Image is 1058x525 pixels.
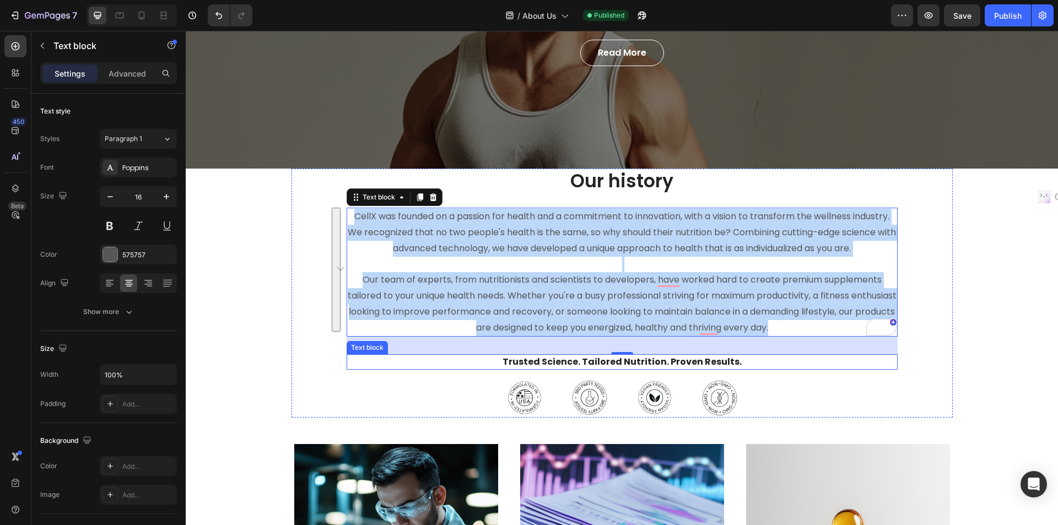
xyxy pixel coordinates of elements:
[40,189,69,204] div: Size
[320,348,358,386] img: Alt Image
[40,434,94,448] div: Background
[40,276,71,291] div: Align
[40,461,57,471] div: Color
[8,202,26,210] div: Beta
[522,10,557,21] span: About Us
[450,348,488,386] img: Alt Image
[186,31,1058,525] iframe: To enrich screen reader interactions, please activate Accessibility in Grammarly extension settings
[40,302,177,322] button: Show more
[100,129,177,149] button: Paragraph 1
[105,134,142,144] span: Paragraph 1
[994,10,1022,21] div: Publish
[40,342,69,356] div: Size
[594,10,624,20] span: Published
[10,117,26,126] div: 450
[122,250,174,260] div: 575757
[122,399,174,409] div: Add...
[40,250,57,259] div: Color
[40,106,71,116] div: Text style
[40,163,54,172] div: Font
[40,370,58,380] div: Width
[208,4,252,26] div: Undo/Redo
[122,462,174,472] div: Add...
[122,490,174,500] div: Add...
[55,68,85,79] p: Settings
[515,348,553,386] img: Alt Image
[1021,471,1047,497] div: Open Intercom Messenger
[985,4,1031,26] button: Publish
[40,490,60,500] div: Image
[122,163,174,173] div: Poppins
[53,39,147,52] p: Text block
[109,68,146,79] p: Advanced
[40,399,66,409] div: Padding
[944,4,980,26] button: Save
[100,365,176,385] input: Auto
[83,306,134,317] div: Show more
[72,9,77,22] p: 7
[385,348,423,386] img: Alt Image
[517,10,520,21] span: /
[4,4,82,26] button: 7
[40,134,60,144] div: Styles
[953,11,971,20] span: Save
